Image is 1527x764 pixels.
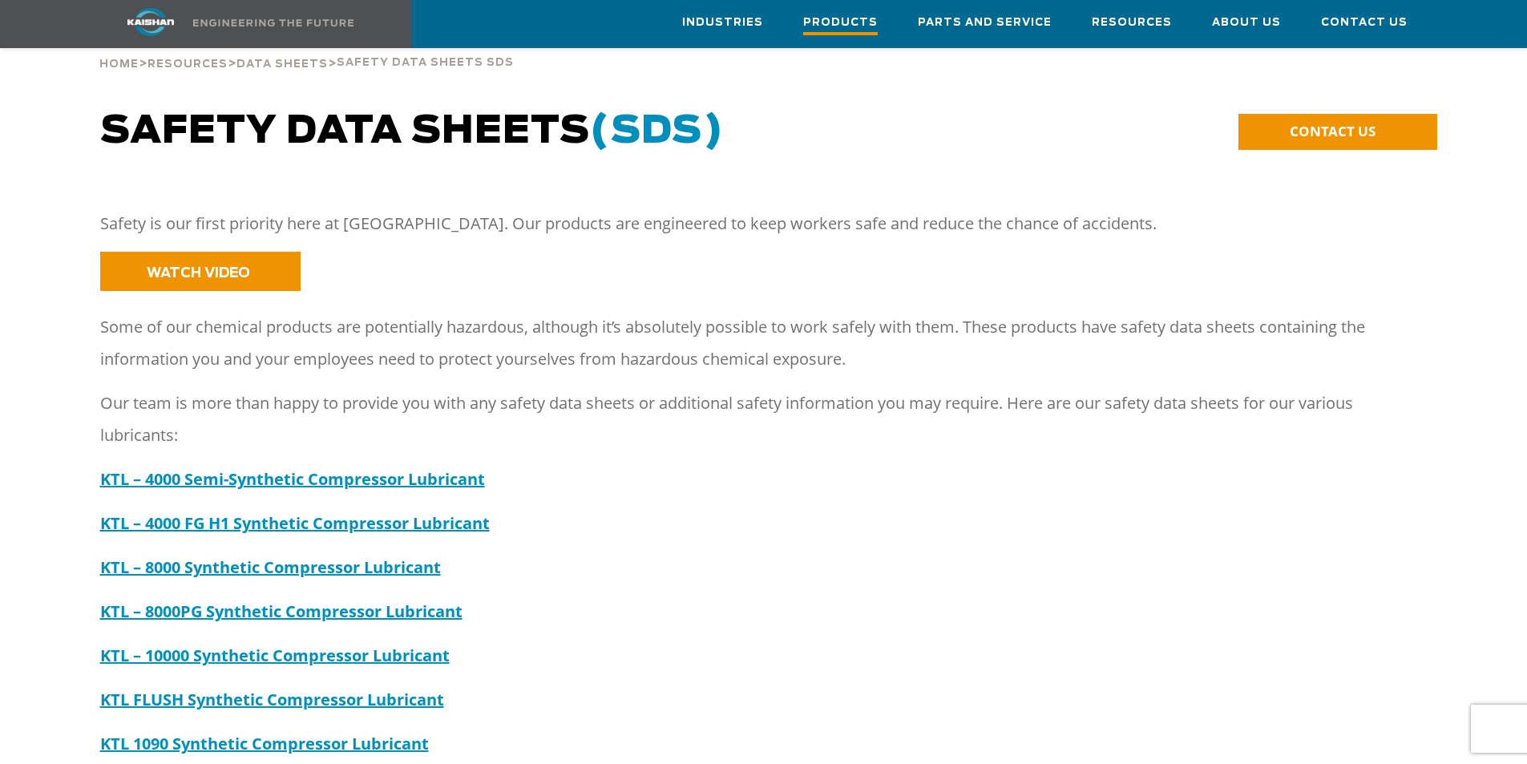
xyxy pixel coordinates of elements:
a: Resources [1092,1,1172,44]
span: Industries [682,14,763,32]
a: Parts and Service [918,1,1052,44]
span: Products [803,14,878,35]
a: KTL FLUSH Synthetic Compressor Lubricant [100,689,444,710]
a: KTL – 8000 Synthetic Compressor Lubricant [100,556,441,578]
a: KTL 1090 Synthetic Compressor Lubricant [100,733,429,754]
span: About Us [1212,14,1281,32]
span: (SDS) [590,112,724,151]
span: Some of our chemical products are potentially hazardous, although it’s absolutely possible to wor... [100,316,1365,370]
span: Contact Us [1321,14,1408,32]
a: Industries [682,1,763,44]
img: Engineering the future [193,19,353,26]
a: About Us [1212,1,1281,44]
a: CONTACT US [1238,114,1437,150]
a: WATCH VIDEO [100,252,301,291]
a: Products [803,1,878,47]
a: Contact Us [1321,1,1408,44]
img: kaishan logo [91,8,211,36]
a: Resources [147,56,228,71]
a: KTL – 4000 Semi-Synthetic Compressor Lubricant [100,468,485,490]
a: KTL – 8000PG Synthetic Compressor Lubricant [100,600,463,622]
span: CONTACT US [1290,122,1376,140]
span: Safety Data Sheets SDS [337,58,514,68]
p: Our team is more than happy to provide you with any safety data sheets or additional safety infor... [100,387,1399,451]
span: WATCH VIDEO [147,266,250,280]
span: Data Sheets [236,59,328,70]
span: Resources [1092,14,1172,32]
a: Data Sheets [236,56,328,71]
a: KTL – 4000 FG H1 Synthetic Compressor Lubricant [100,512,490,534]
a: Home [99,56,139,71]
span: Parts and Service [918,14,1052,32]
span: Resources [147,59,228,70]
span: Safety Data Sheets [100,112,724,151]
p: Safety is our first priority here at [GEOGRAPHIC_DATA]. Our products are engineered to keep worke... [100,208,1399,240]
a: KTL – 10000 Synthetic Compressor Lubricant [100,645,450,666]
span: Home [99,59,139,70]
